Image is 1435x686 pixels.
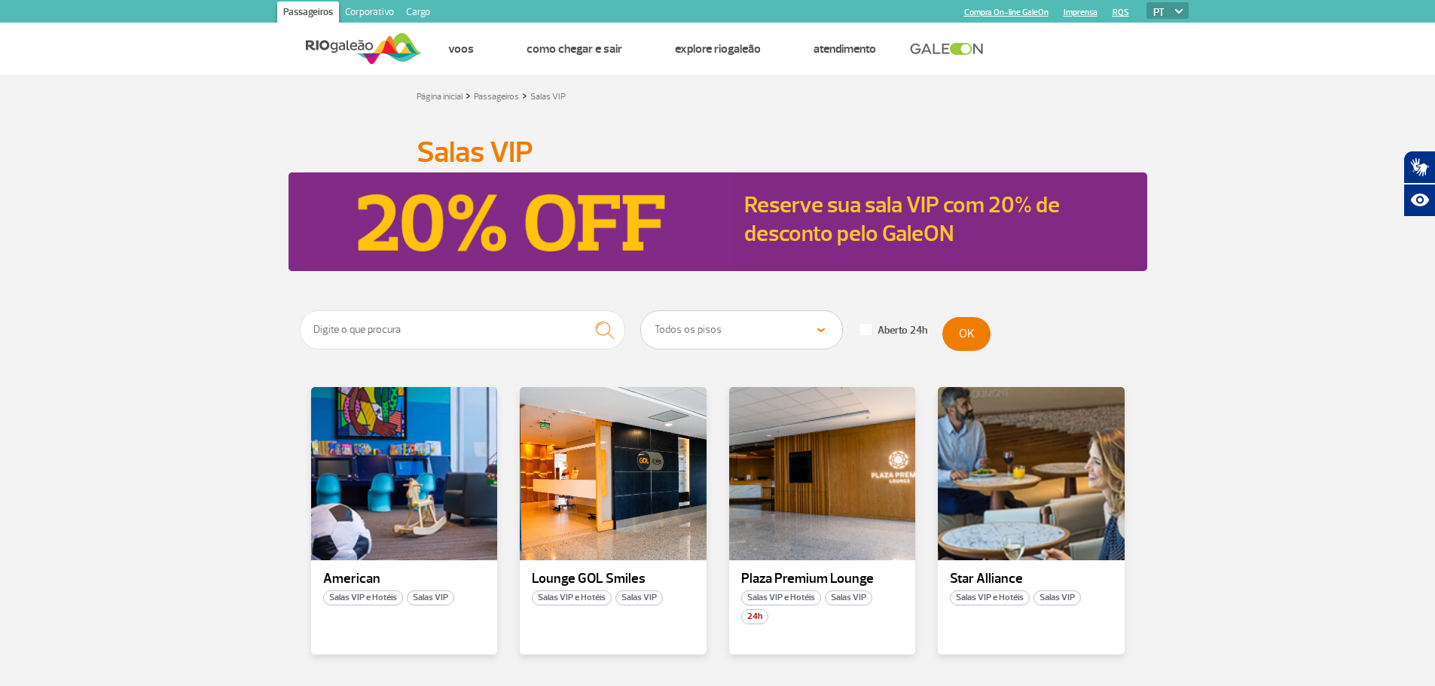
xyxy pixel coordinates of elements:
[825,590,872,605] span: Salas VIP
[1113,8,1129,17] a: RQS
[950,590,1030,605] span: Salas VIP e Hotéis
[448,41,474,56] a: Voos
[323,572,486,587] p: American
[474,91,519,102] a: Passageiros
[744,191,1060,248] a: Reserve sua sala VIP com 20% de desconto pelo GaleON
[522,87,527,104] a: >
[530,91,566,102] a: Salas VIP
[1403,151,1435,217] div: Plugin de acessibilidade da Hand Talk.
[741,590,821,605] span: Salas VIP e Hotéis
[615,590,663,605] span: Salas VIP
[950,572,1113,587] p: Star Alliance
[1403,184,1435,217] button: Abrir recursos assistivos.
[741,609,768,624] span: 24h
[289,172,735,271] img: Reserve sua sala VIP com 20% de desconto pelo GaleON
[466,87,471,104] a: >
[1403,151,1435,184] button: Abrir tradutor de língua de sinais.
[964,8,1049,17] a: Compra On-line GaleOn
[300,310,626,349] input: Digite o que procura
[814,41,876,56] a: Atendimento
[1034,590,1081,605] span: Salas VIP
[323,590,403,605] span: Salas VIP e Hotéis
[675,41,761,56] a: Explore RIOgaleão
[417,91,463,102] a: Página inicial
[277,2,339,26] a: Passageiros
[532,572,695,587] p: Lounge GOL Smiles
[532,590,612,605] span: Salas VIP e Hotéis
[741,572,904,587] p: Plaza Premium Lounge
[527,41,622,56] a: Como chegar e sair
[1064,8,1098,17] a: Imprensa
[942,317,991,351] button: OK
[860,324,927,337] label: Aberto 24h
[400,2,436,26] a: Cargo
[407,590,454,605] span: Salas VIP
[339,2,400,26] a: Corporativo
[417,139,1019,165] h1: Salas VIP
